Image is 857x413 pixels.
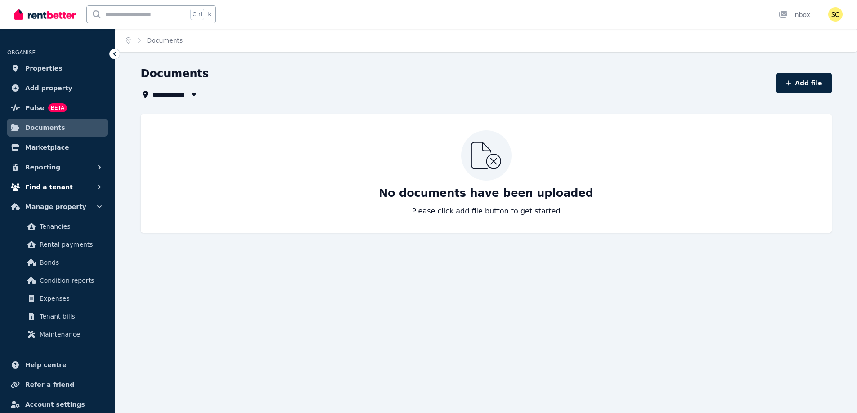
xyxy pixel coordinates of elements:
[7,99,108,117] a: PulseBETA
[11,235,104,253] a: Rental payments
[25,182,73,192] span: Find a tenant
[7,49,36,56] span: ORGANISE
[48,103,67,112] span: BETA
[25,122,65,133] span: Documents
[141,67,209,81] h1: Documents
[11,325,104,343] a: Maintenance
[40,221,100,232] span: Tenancies
[40,293,100,304] span: Expenses
[25,142,69,153] span: Marketplace
[7,138,108,156] a: Marketplace
[828,7,843,22] img: Savia Calisto
[7,59,108,77] a: Properties
[40,239,100,250] span: Rental payments
[11,271,104,289] a: Condition reports
[25,162,60,173] span: Reporting
[25,360,67,370] span: Help centre
[25,102,45,113] span: Pulse
[11,218,104,235] a: Tenancies
[208,11,211,18] span: k
[115,29,193,52] nav: Breadcrumb
[190,9,204,20] span: Ctrl
[25,399,85,410] span: Account settings
[40,257,100,268] span: Bonds
[11,289,104,307] a: Expenses
[7,376,108,394] a: Refer a friend
[25,83,72,93] span: Add property
[40,329,100,340] span: Maintenance
[40,275,100,286] span: Condition reports
[11,253,104,271] a: Bonds
[25,63,63,74] span: Properties
[7,119,108,137] a: Documents
[776,73,832,93] button: Add file
[7,356,108,374] a: Help centre
[7,158,108,176] button: Reporting
[14,8,76,21] img: RentBetter
[147,36,183,45] span: Documents
[25,379,74,390] span: Refer a friend
[11,307,104,325] a: Tenant bills
[25,201,86,212] span: Manage property
[7,198,108,216] button: Manage property
[779,10,810,19] div: Inbox
[7,178,108,196] button: Find a tenant
[379,186,593,200] p: No documents have been uploaded
[40,311,100,322] span: Tenant bills
[412,206,560,217] p: Please click add file button to get started
[7,79,108,97] a: Add property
